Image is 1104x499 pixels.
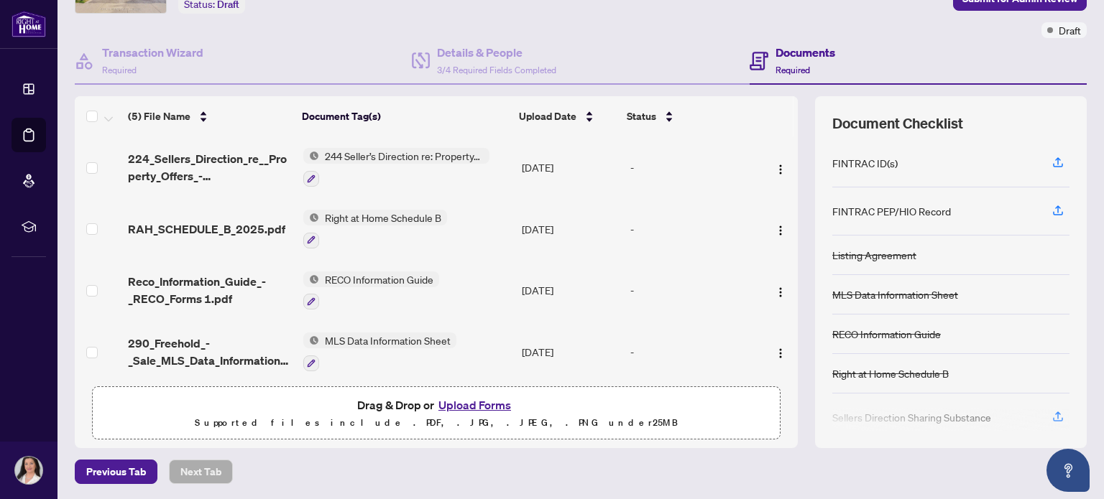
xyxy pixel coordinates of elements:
span: Upload Date [519,108,576,124]
span: Drag & Drop orUpload FormsSupported files include .PDF, .JPG, .JPEG, .PNG under25MB [93,387,780,440]
div: MLS Data Information Sheet [832,286,958,302]
span: 3/4 Required Fields Completed [437,65,556,75]
span: Right at Home Schedule B [319,210,447,225]
div: - [630,159,754,175]
img: Status Icon [303,210,319,225]
button: Logo [769,218,792,241]
span: RAH_SCHEDULE_B_2025.pdf [128,220,285,238]
div: FINTRAC ID(s) [832,155,898,171]
span: Draft [1059,22,1081,38]
span: Reco_Information_Guide_-_RECO_Forms 1.pdf [128,273,291,307]
div: FINTRAC PEP/HIO Record [832,203,951,219]
div: RECO Information Guide [832,326,941,342]
img: Status Icon [303,332,319,348]
td: [DATE] [516,260,625,322]
span: Required [102,65,137,75]
button: Status IconRight at Home Schedule B [303,210,447,248]
span: Status [627,108,656,124]
h4: Documents [776,44,835,61]
span: MLS Data Information Sheet [319,332,456,348]
button: Status IconRECO Information Guide [303,271,439,310]
div: Right at Home Schedule B [832,365,949,381]
span: Previous Tab [86,460,146,483]
th: Upload Date [513,96,621,136]
button: Status Icon244 Seller’s Direction re: Property/Offers [303,148,489,187]
button: Previous Tab [75,460,157,484]
span: Drag & Drop or [357,396,515,414]
td: [DATE] [516,136,625,198]
button: Logo [769,340,792,363]
button: Logo [769,156,792,179]
span: Required [776,65,810,75]
th: Document Tag(s) [296,96,513,136]
h4: Transaction Wizard [102,44,203,61]
th: (5) File Name [122,96,296,136]
span: RECO Information Guide [319,271,439,287]
img: Logo [775,225,786,236]
img: Logo [775,286,786,298]
td: [DATE] [516,321,625,383]
span: (5) File Name [128,108,190,124]
div: - [630,282,754,298]
img: Logo [775,348,786,359]
span: Document Checklist [832,113,963,134]
div: - [630,344,754,360]
th: Status [621,96,755,136]
div: - [630,221,754,237]
button: Upload Forms [434,396,515,414]
img: Logo [775,164,786,175]
img: Status Icon [303,148,319,164]
img: Profile Icon [15,457,42,484]
span: 290_Freehold_-_Sale_MLS_Data_Information_Form_-_PropTx-[PERSON_NAME].pdf [128,335,291,369]
td: [DATE] [516,198,625,260]
button: Open asap [1046,449,1090,492]
span: 224_Sellers_Direction_re__Property_Offers_-_Imp_Info_for_Seller_Ack_-_PropTx-[PERSON_NAME].pdf [128,150,291,185]
div: Listing Agreement [832,247,916,263]
button: Next Tab [169,460,233,484]
button: Logo [769,279,792,302]
span: 244 Seller’s Direction re: Property/Offers [319,148,489,164]
h4: Details & People [437,44,556,61]
button: Status IconMLS Data Information Sheet [303,332,456,371]
p: Supported files include .PDF, .JPG, .JPEG, .PNG under 25 MB [101,414,771,432]
img: logo [11,11,46,37]
img: Status Icon [303,271,319,287]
